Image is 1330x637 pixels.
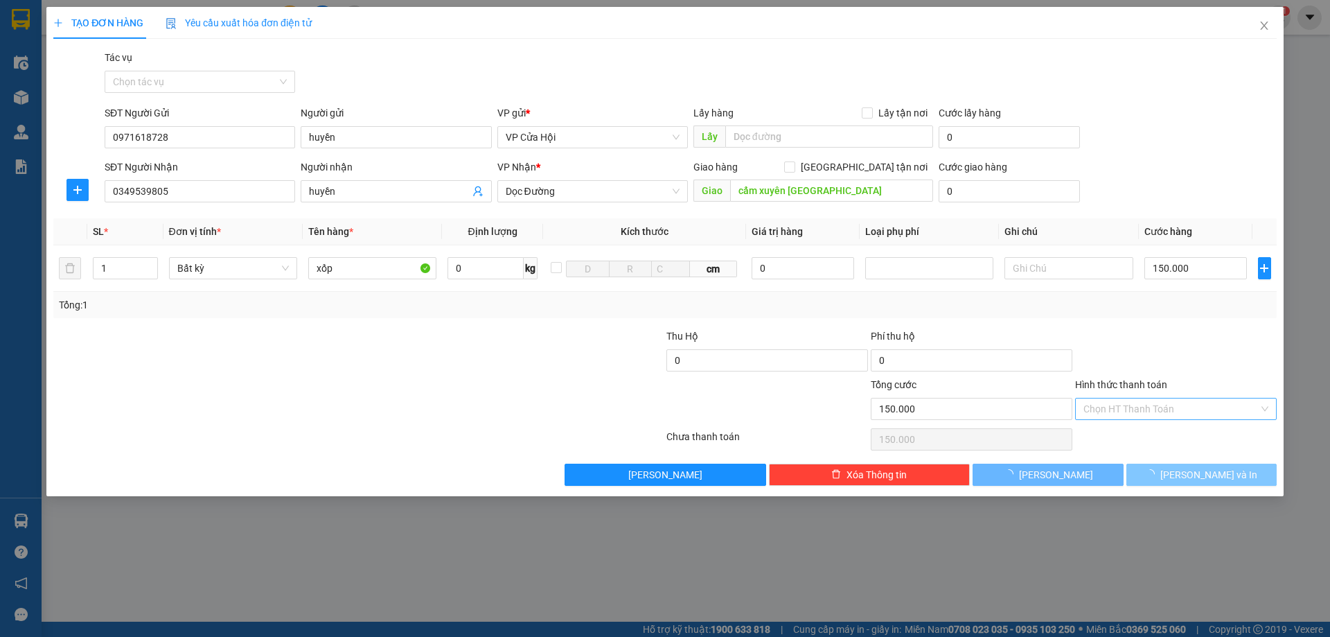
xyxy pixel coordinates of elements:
div: Người gửi [301,105,491,121]
span: Bất kỳ [177,258,289,279]
button: Close [1245,7,1284,46]
span: VPCH1408250601 [156,78,257,92]
input: D [566,261,609,277]
input: Dọc đường [725,125,933,148]
button: plus [66,179,89,201]
span: loading [1145,469,1160,479]
span: kg [524,257,538,279]
label: Hình thức thanh toán [1075,379,1167,390]
th: Loại phụ phí [860,218,999,245]
input: VD: Bàn, Ghế [308,257,436,279]
span: [PERSON_NAME] [1019,467,1093,482]
strong: HÃNG XE HẢI HOÀNG GIA [53,14,140,44]
div: Tổng: 1 [59,297,513,313]
span: [PERSON_NAME] [628,467,702,482]
span: Giá trị hàng [752,226,803,237]
label: Tác vụ [105,52,132,63]
button: [PERSON_NAME] và In [1126,464,1277,486]
span: plus [1259,263,1270,274]
span: Tên hàng [308,226,353,237]
span: Đơn vị tính [169,226,221,237]
span: Xóa Thông tin [846,467,907,482]
span: 42 [PERSON_NAME] - Vinh - [GEOGRAPHIC_DATA] [39,46,154,71]
span: Lấy hàng [693,107,734,119]
input: R [609,261,652,277]
input: Dọc đường [730,180,933,202]
span: Tổng cước [871,379,916,390]
button: [PERSON_NAME] [565,464,766,486]
button: delete [59,257,81,279]
span: [PERSON_NAME] và In [1160,467,1257,482]
img: logo [8,44,36,113]
span: Cước hàng [1144,226,1192,237]
span: loading [1004,469,1019,479]
span: Định lượng [468,226,517,237]
button: deleteXóa Thông tin [769,464,970,486]
span: Lấy tận nơi [873,105,933,121]
img: icon [166,18,177,29]
span: [GEOGRAPHIC_DATA] tận nơi [795,159,933,175]
label: Cước giao hàng [939,162,1007,173]
label: Cước lấy hàng [939,107,1001,119]
span: Yêu cầu xuất hóa đơn điện tử [166,17,312,28]
span: delete [831,469,841,480]
input: C [651,261,690,277]
span: Thu Hộ [666,331,698,342]
div: VP gửi [497,105,688,121]
div: Người nhận [301,159,491,175]
span: TẠO ĐƠN HÀNG [53,17,143,28]
input: Cước lấy hàng [939,126,1080,148]
span: VP Nhận [497,162,536,173]
th: Ghi chú [999,218,1138,245]
span: Giao hàng [693,162,738,173]
div: Phí thu hộ [871,329,1072,349]
span: user-add [472,186,484,197]
span: VP Cửa Hội [506,127,680,148]
div: Chưa thanh toán [665,429,869,453]
button: plus [1258,257,1271,279]
span: SL [93,226,104,237]
span: plus [67,184,88,195]
span: Giao [693,180,730,202]
span: Lấy [693,125,725,148]
input: 0 [752,257,855,279]
span: close [1259,20,1270,31]
div: SĐT Người Nhận [105,159,295,175]
span: cm [690,261,737,277]
button: [PERSON_NAME] [973,464,1123,486]
span: Kích thước [621,226,668,237]
div: SĐT Người Gửi [105,105,295,121]
strong: PHIẾU GỬI HÀNG [40,90,152,105]
input: Ghi Chú [1004,257,1133,279]
input: Cước giao hàng [939,180,1080,202]
span: Dọc Đường [506,181,680,202]
span: plus [53,18,63,28]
